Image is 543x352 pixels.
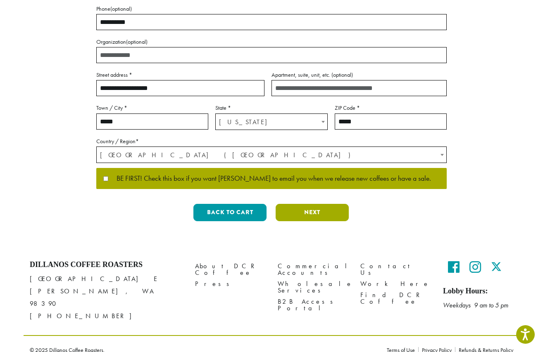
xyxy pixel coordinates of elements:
a: Commercial Accounts [278,260,348,278]
span: (optional) [110,5,132,12]
label: State [215,103,327,113]
h5: Lobby Hours: [443,287,513,296]
a: Work Here [360,279,431,290]
label: ZIP Code [335,103,447,113]
span: Country / Region [96,146,447,163]
label: Town / City [96,103,208,113]
button: Back to cart [193,204,267,221]
a: Find DCR Coffee [360,290,431,307]
em: Weekdays 9 am to 5 pm [443,301,508,309]
span: (optional) [331,71,353,78]
span: Nebraska [216,114,327,130]
a: About DCR Coffee [195,260,265,278]
a: Contact Us [360,260,431,278]
label: Organization [96,37,447,47]
label: Street address [96,70,264,80]
a: B2B Access Portal [278,296,348,314]
span: United States (US) [97,147,446,163]
a: Wholesale Services [278,279,348,296]
input: BE FIRST! Check this box if you want [PERSON_NAME] to email you when we release new coffees or ha... [103,176,108,181]
p: [GEOGRAPHIC_DATA] E [PERSON_NAME], WA 98390 [PHONE_NUMBER] [30,273,183,322]
button: Next [276,204,349,221]
span: State [215,113,327,130]
span: BE FIRST! Check this box if you want [PERSON_NAME] to email you when we release new coffees or ha... [108,175,431,182]
span: (optional) [126,38,148,45]
a: Press [195,279,265,290]
label: Apartment, suite, unit, etc. [271,70,447,80]
h4: Dillanos Coffee Roasters [30,260,183,269]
